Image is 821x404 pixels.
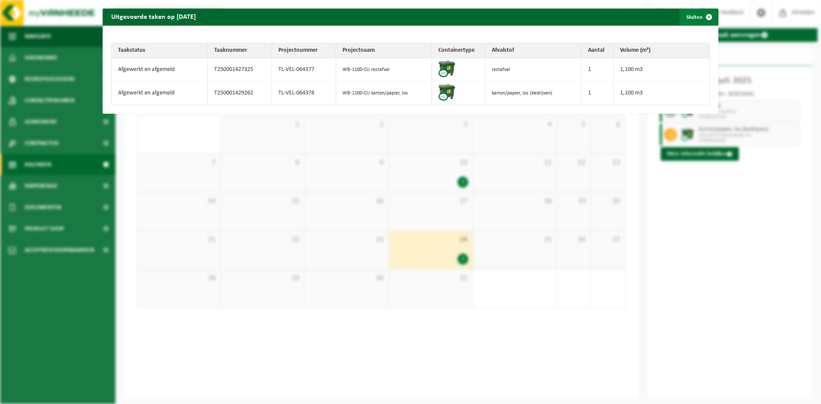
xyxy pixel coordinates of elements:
td: T250001429262 [208,82,272,105]
td: 1 [582,82,614,105]
td: TL-VEL-064377 [272,58,336,82]
th: Projectnaam [336,43,432,58]
td: T250001427325 [208,58,272,82]
h2: Uitgevoerde taken op [DATE] [103,9,204,25]
th: Projectnummer [272,43,336,58]
td: 1,100 m3 [614,82,710,105]
img: WB-1100-CU [438,84,455,101]
td: karton/papier, los (bedrijven) [485,82,582,105]
th: Volume (m³) [614,43,710,58]
th: Taaknummer [208,43,272,58]
td: 1,100 m3 [614,58,710,82]
td: Afgewerkt en afgemeld [112,82,208,105]
td: Afgewerkt en afgemeld [112,58,208,82]
td: restafval [485,58,582,82]
td: WB-1100-CU restafval [336,58,432,82]
button: Sluiten [679,9,718,26]
th: Aantal [582,43,614,58]
th: Taakstatus [112,43,208,58]
th: Afvalstof [485,43,582,58]
th: Containertype [432,43,485,58]
td: WB-1100-CU karton/papier, los [336,82,432,105]
img: WB-1100-CU [438,60,455,77]
td: TL-VEL-064378 [272,82,336,105]
td: 1 [582,58,614,82]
